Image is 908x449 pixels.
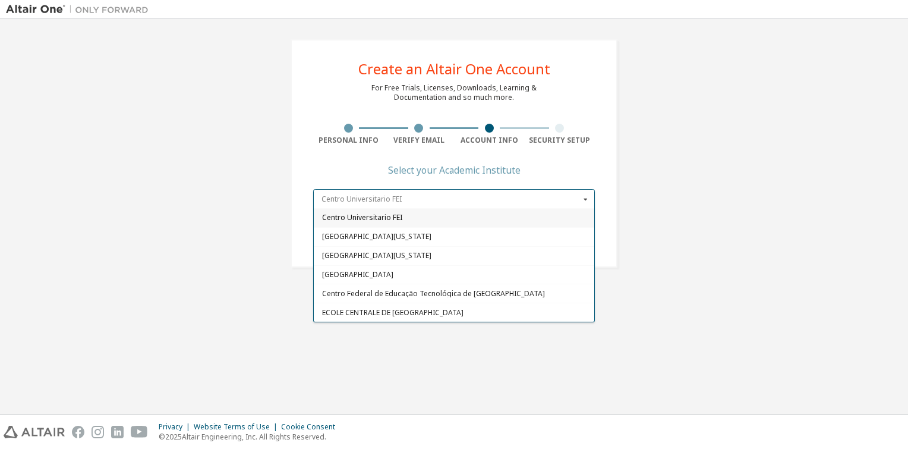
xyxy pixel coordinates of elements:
img: Altair One [6,4,155,15]
img: facebook.svg [72,426,84,438]
img: linkedin.svg [111,426,124,438]
span: [GEOGRAPHIC_DATA][US_STATE] [322,233,587,240]
span: ECOLE CENTRALE DE [GEOGRAPHIC_DATA] [322,309,587,316]
span: Centro Universitario FEI [322,215,587,222]
div: Security Setup [525,136,595,145]
div: For Free Trials, Licenses, Downloads, Learning & Documentation and so much more. [371,83,537,102]
div: Verify Email [384,136,455,145]
img: altair_logo.svg [4,426,65,438]
div: Account Info [454,136,525,145]
img: youtube.svg [131,426,148,438]
div: Personal Info [313,136,384,145]
div: Create an Altair One Account [358,62,550,76]
div: Cookie Consent [281,422,342,432]
div: Privacy [159,422,194,432]
span: Centro Federal de Educação Tecnológica de [GEOGRAPHIC_DATA] [322,290,587,297]
img: instagram.svg [92,426,104,438]
div: Website Terms of Use [194,422,281,432]
div: Select your Academic Institute [388,167,521,174]
span: [GEOGRAPHIC_DATA][US_STATE] [322,252,587,259]
span: [GEOGRAPHIC_DATA] [322,271,587,278]
p: © 2025 Altair Engineering, Inc. All Rights Reserved. [159,432,342,442]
